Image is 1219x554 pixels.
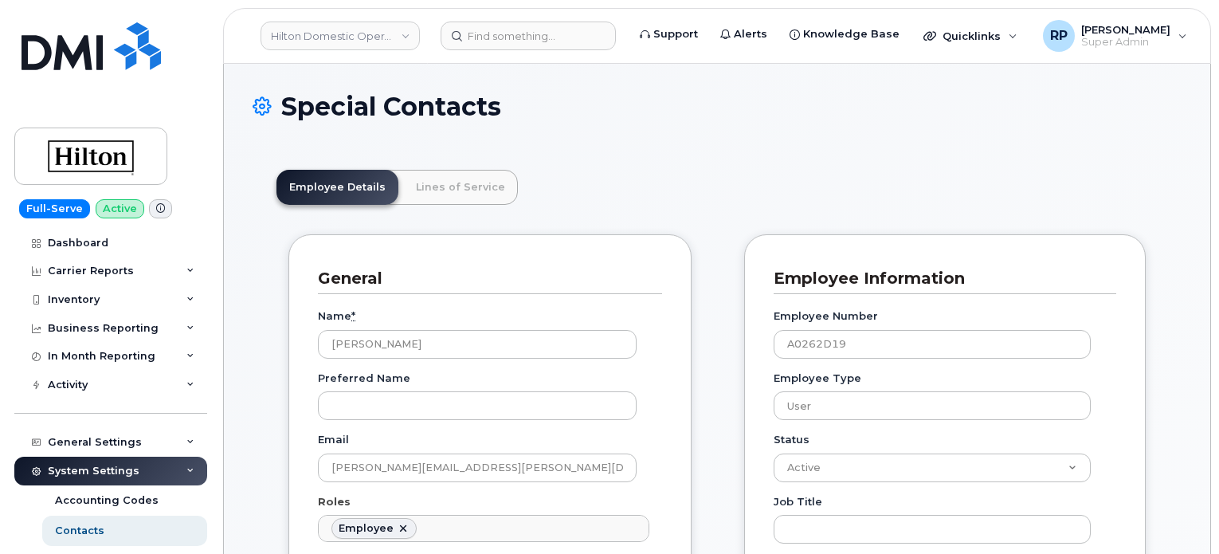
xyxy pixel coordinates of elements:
label: Employee Number [774,308,878,324]
label: Preferred Name [318,371,410,386]
a: Employee Details [276,170,398,205]
a: Lines of Service [403,170,518,205]
div: Employee [339,522,394,535]
label: Status [774,432,809,447]
h3: General [318,268,650,289]
h1: Special Contacts [253,92,1182,120]
h3: Employee Information [774,268,1104,289]
label: Roles [318,494,351,509]
label: Employee Type [774,371,861,386]
label: Name [318,308,355,324]
label: Job Title [774,494,822,509]
label: Email [318,432,349,447]
abbr: required [351,309,355,322]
